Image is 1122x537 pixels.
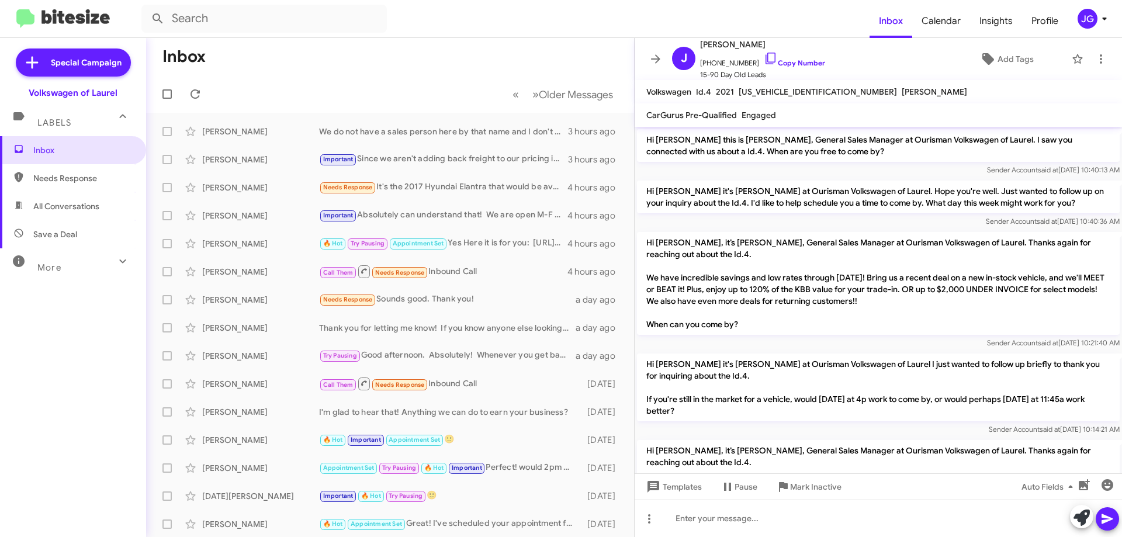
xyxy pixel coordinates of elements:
[33,172,133,184] span: Needs Response
[319,461,581,474] div: Perfect! would 2pm work [DATE]?
[323,296,373,303] span: Needs Response
[987,338,1120,347] span: Sender Account [DATE] 10:21:40 AM
[319,153,568,166] div: Since we aren't adding back freight to our pricing it's pretty straight here for me. As I have al...
[567,238,625,250] div: 4 hours ago
[790,476,841,497] span: Mark Inactive
[319,433,581,446] div: 🙂
[141,5,387,33] input: Search
[319,181,567,194] div: It's the 2017 Hyundai Elantra that would be available to go see. They're working [DATE].
[1037,217,1057,226] span: said at
[202,490,319,502] div: [DATE][PERSON_NAME]
[202,210,319,221] div: [PERSON_NAME]
[202,182,319,193] div: [PERSON_NAME]
[319,406,581,418] div: I'm glad to hear that! Anything we can do to earn your business?
[202,378,319,390] div: [PERSON_NAME]
[1021,476,1078,497] span: Auto Fields
[202,238,319,250] div: [PERSON_NAME]
[998,48,1034,70] span: Add Tags
[375,269,425,276] span: Needs Response
[970,4,1022,38] a: Insights
[568,126,625,137] div: 3 hours ago
[1022,4,1068,38] a: Profile
[576,350,625,362] div: a day ago
[986,217,1120,226] span: Sender Account [DATE] 10:40:36 AM
[525,82,620,106] button: Next
[567,182,625,193] div: 4 hours ago
[323,155,354,163] span: Important
[323,436,343,444] span: 🔥 Hot
[202,294,319,306] div: [PERSON_NAME]
[505,82,526,106] button: Previous
[323,352,357,359] span: Try Pausing
[319,293,576,306] div: Sounds good. Thank you!
[202,462,319,474] div: [PERSON_NAME]
[1012,476,1087,497] button: Auto Fields
[202,126,319,137] div: [PERSON_NAME]
[323,240,343,247] span: 🔥 Hot
[635,476,711,497] button: Templates
[581,406,625,418] div: [DATE]
[319,126,568,137] div: We do not have a sales person here by that name and I don't see any applications.
[202,434,319,446] div: [PERSON_NAME]
[870,4,912,38] span: Inbox
[319,349,576,362] div: Good afternoon. Absolutely! Whenever you get back we can coordinate that.
[1078,9,1097,29] div: JG
[424,464,444,472] span: 🔥 Hot
[696,86,711,97] span: Id.4
[700,37,825,51] span: [PERSON_NAME]
[33,144,133,156] span: Inbox
[361,492,381,500] span: 🔥 Hot
[646,110,737,120] span: CarGurus Pre-Qualified
[581,434,625,446] div: [DATE]
[742,110,776,120] span: Engaged
[637,232,1120,335] p: Hi [PERSON_NAME], it’s [PERSON_NAME], General Sales Manager at Ourisman Volkswagen of Laurel. Tha...
[33,228,77,240] span: Save a Deal
[389,436,440,444] span: Appointment Set
[512,87,519,102] span: «
[700,51,825,69] span: [PHONE_NUMBER]
[323,492,354,500] span: Important
[1038,338,1058,347] span: said at
[716,86,734,97] span: 2021
[162,47,206,66] h1: Inbox
[319,209,567,222] div: Absolutely can understand that! We are open M-F 9-9 and Sat 9-7. Can be flexible on whatever timi...
[323,269,354,276] span: Call Them
[764,58,825,67] a: Copy Number
[351,240,385,247] span: Try Pausing
[1068,9,1109,29] button: JG
[319,264,567,279] div: Inbound Call
[767,476,851,497] button: Mark Inactive
[637,354,1120,421] p: Hi [PERSON_NAME] it's [PERSON_NAME] at Ourisman Volkswagen of Laurel I just wanted to follow up b...
[700,69,825,81] span: 15-90 Day Old Leads
[202,266,319,278] div: [PERSON_NAME]
[202,518,319,530] div: [PERSON_NAME]
[646,86,691,97] span: Volkswagen
[912,4,970,38] span: Calendar
[351,436,381,444] span: Important
[319,517,581,531] div: Great! I've scheduled your appointment for [DATE] at 10am. We look forward to seeing you then!
[576,322,625,334] div: a day ago
[452,464,482,472] span: Important
[946,48,1066,70] button: Add Tags
[581,378,625,390] div: [DATE]
[323,183,373,191] span: Needs Response
[323,520,343,528] span: 🔥 Hot
[202,350,319,362] div: [PERSON_NAME]
[51,57,122,68] span: Special Campaign
[375,381,425,389] span: Needs Response
[202,154,319,165] div: [PERSON_NAME]
[581,490,625,502] div: [DATE]
[532,87,539,102] span: »
[681,49,687,68] span: J
[735,476,757,497] span: Pause
[506,82,620,106] nav: Page navigation example
[576,294,625,306] div: a day ago
[319,489,581,503] div: 🙂
[637,181,1120,213] p: Hi [PERSON_NAME] it's [PERSON_NAME] at Ourisman Volkswagen of Laurel. Hope you're well. Just want...
[202,406,319,418] div: [PERSON_NAME]
[1038,165,1058,174] span: said at
[644,476,702,497] span: Templates
[319,376,581,391] div: Inbound Call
